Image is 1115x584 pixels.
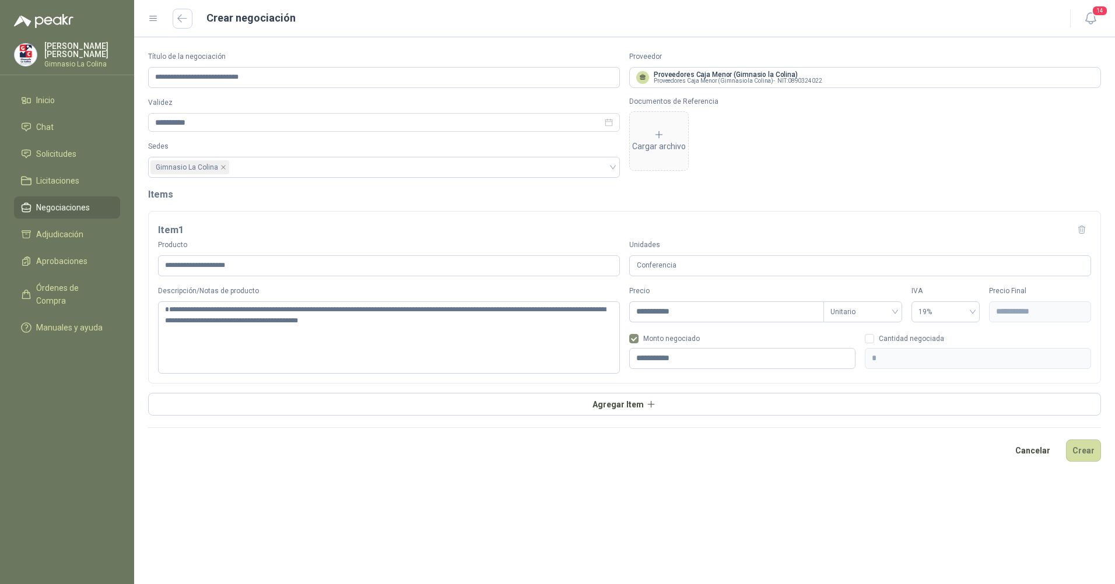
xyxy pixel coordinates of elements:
[36,174,79,187] span: Licitaciones
[989,286,1091,297] label: Precio Final
[1080,8,1101,29] button: 14
[14,89,120,111] a: Inicio
[36,321,103,334] span: Manuales y ayuda
[148,187,1101,202] h2: Items
[14,143,120,165] a: Solicitudes
[14,223,120,245] a: Adjudicación
[14,196,120,219] a: Negociaciones
[15,44,37,66] img: Company Logo
[629,97,1101,105] p: Documentos de Referencia
[148,97,620,108] label: Validez
[36,121,54,133] span: Chat
[158,286,620,297] label: Descripción/Notas de producto
[14,116,120,138] a: Chat
[874,335,949,342] span: Cantidad negociada
[36,201,90,214] span: Negociaciones
[14,316,120,339] a: Manuales y ayuda
[156,161,218,174] span: Gimnasio La Colina
[158,223,184,238] h3: Item 1
[44,61,120,68] p: Gimnasio La Colina
[158,240,620,251] label: Producto
[36,228,83,241] span: Adjudicación
[629,51,1101,62] label: Proveedor
[1066,439,1101,462] button: Crear
[830,303,895,321] span: Unitario
[36,94,55,107] span: Inicio
[911,286,980,297] label: IVA
[632,129,686,153] div: Cargar archivo
[148,393,1101,416] button: Agregar Item
[36,282,109,307] span: Órdenes de Compra
[36,255,87,268] span: Aprobaciones
[629,255,1091,277] div: Conferencia
[14,250,120,272] a: Aprobaciones
[44,42,120,58] p: [PERSON_NAME] [PERSON_NAME]
[14,170,120,192] a: Licitaciones
[14,277,120,312] a: Órdenes de Compra
[639,335,704,342] span: Monto negociado
[206,10,296,26] h1: Crear negociación
[220,164,226,170] span: close
[629,240,1091,251] label: Unidades
[629,286,823,297] label: Precio
[36,147,76,160] span: Solicitudes
[1009,439,1057,462] button: Cancelar
[148,51,620,62] label: Título de la negociación
[1092,5,1108,16] span: 14
[918,303,973,321] span: 19%
[150,160,229,174] span: Gimnasio La Colina
[14,14,73,28] img: Logo peakr
[148,141,620,152] label: Sedes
